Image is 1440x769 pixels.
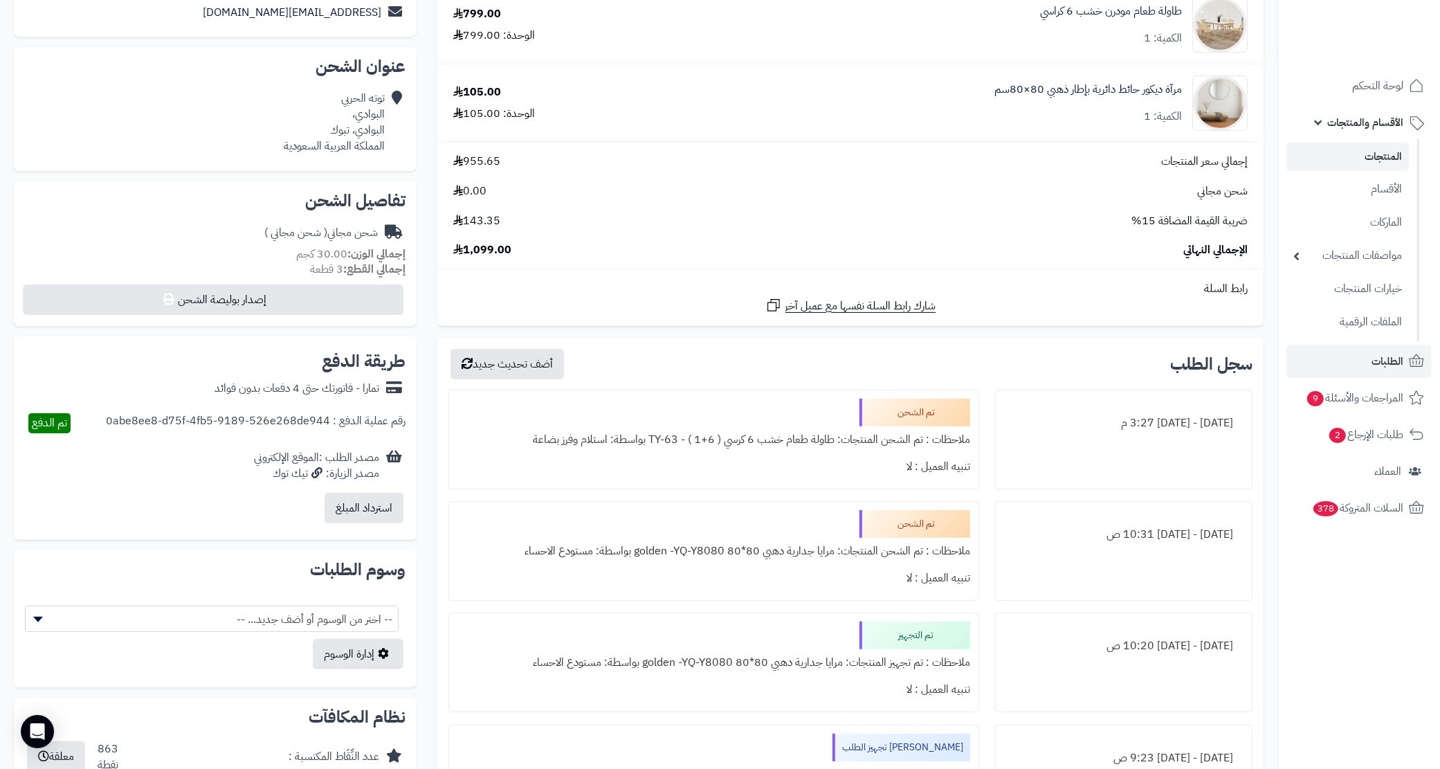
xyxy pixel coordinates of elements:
[457,649,970,676] div: ملاحظات : تم تجهيز المنتجات: مرايا جدارية دهبي 80*80 golden -YQ-Y8080 بواسطة: مستودع الاحساء
[26,606,398,633] span: -- اختر من الوسوم أو أضف جديد... --
[457,538,970,565] div: ملاحظات : تم الشحن المنتجات: مرايا جدارية دهبي 80*80 golden -YQ-Y8080 بواسطة: مستودع الاحساء
[785,298,936,314] span: شارك رابط السلة نفسها مع عميل آخر
[457,426,970,453] div: ملاحظات : تم الشحن المنتجات: طاولة طعام خشب 6 كرسي ( 6+1 ) - TY-63 بواسطة: استلام وفرز بضاعة
[106,413,405,433] div: رقم عملية الدفع : 0abe8ee8-d75f-4fb5-9189-526e268de944
[1197,183,1248,199] span: شحن مجاني
[1374,462,1401,481] span: العملاء
[859,510,970,538] div: تم الشحن
[1286,307,1409,337] a: الملفات الرقمية
[1328,425,1403,444] span: طلبات الإرجاع
[264,224,327,241] span: ( شحن مجاني )
[1170,356,1252,372] h3: سجل الطلب
[313,639,403,669] a: إدارة الوسوم
[1346,33,1427,62] img: logo-2.png
[453,84,501,100] div: 105.00
[1144,109,1182,125] div: الكمية: 1
[1286,274,1409,304] a: خيارات المنتجات
[1286,174,1409,204] a: الأقسام
[25,709,405,725] h2: نظام المكافآت
[1286,491,1432,525] a: السلات المتروكة378
[859,399,970,426] div: تم الشحن
[25,606,399,632] span: -- اختر من الوسوم أو أضف جديد... --
[1004,410,1243,437] div: [DATE] - [DATE] 3:27 م
[1286,69,1432,102] a: لوحة التحكم
[765,297,936,314] a: شارك رابط السلة نفسها مع عميل آخر
[1286,381,1432,415] a: المراجعات والأسئلة9
[994,82,1182,98] a: مرآة ديكور حائط دائرية بإطار ذهبي 80×80سم
[264,225,378,241] div: شحن مجاني
[25,192,405,209] h2: تفاصيل الشحن
[457,676,970,703] div: تنبيه العميل : لا
[453,242,511,258] span: 1,099.00
[32,415,67,431] span: تم الدفع
[443,281,1258,297] div: رابط السلة
[203,4,381,21] a: [EMAIL_ADDRESS][DOMAIN_NAME]
[25,58,405,75] h2: عنوان الشحن
[254,466,379,482] div: مصدر الزيارة: تيك توك
[457,453,970,480] div: تنبيه العميل : لا
[296,246,405,262] small: 30.00 كجم
[1144,30,1182,46] div: الكمية: 1
[1312,498,1403,518] span: السلات المتروكة
[1313,501,1339,516] span: 378
[453,183,486,199] span: 0.00
[322,353,405,370] h2: طريقة الدفع
[310,261,405,278] small: 3 قطعة
[1161,154,1248,170] span: إجمالي سعر المنتجات
[1004,521,1243,548] div: [DATE] - [DATE] 10:31 ص
[453,154,500,170] span: 955.65
[1286,455,1432,488] a: العملاء
[21,715,54,748] div: Open Intercom Messenger
[254,450,379,482] div: مصدر الطلب :الموقع الإلكتروني
[1131,213,1248,229] span: ضريبة القيمة المضافة 15%
[1329,428,1346,443] span: 2
[23,284,403,315] button: إصدار بوليصة الشحن
[859,622,970,649] div: تم التجهيز
[215,381,379,397] div: تمارا - فاتورتك حتى 4 دفعات بدون فوائد
[1183,242,1248,258] span: الإجمالي النهائي
[1286,345,1432,378] a: الطلبات
[453,213,500,229] span: 143.35
[1286,418,1432,451] a: طلبات الإرجاع2
[1193,75,1247,131] img: 1753779129-1-90x90.jpg
[1371,352,1403,371] span: الطلبات
[1040,3,1182,19] a: طاولة طعام مودرن خشب 6 كراسي
[453,6,501,22] div: 799.00
[347,246,405,262] strong: إجمالي الوزن:
[289,749,379,765] div: عدد النِّقَاط المكتسبة :
[450,349,564,379] button: أضف تحديث جديد
[1286,143,1409,171] a: المنتجات
[457,565,970,592] div: تنبيه العميل : لا
[1307,391,1324,406] span: 9
[832,734,970,761] div: [PERSON_NAME] تجهيز الطلب
[1286,241,1409,271] a: مواصفات المنتجات
[1286,208,1409,237] a: الماركات
[1004,633,1243,660] div: [DATE] - [DATE] 10:20 ص
[453,28,535,44] div: الوحدة: 799.00
[1352,76,1403,96] span: لوحة التحكم
[284,91,385,154] div: توته الحربي البوادي، البوادي، تبوك المملكة العربية السعودية
[325,493,403,523] button: استرداد المبلغ
[453,106,535,122] div: الوحدة: 105.00
[1306,388,1403,408] span: المراجعات والأسئلة
[343,261,405,278] strong: إجمالي القطع:
[1327,113,1403,132] span: الأقسام والمنتجات
[25,561,405,578] h2: وسوم الطلبات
